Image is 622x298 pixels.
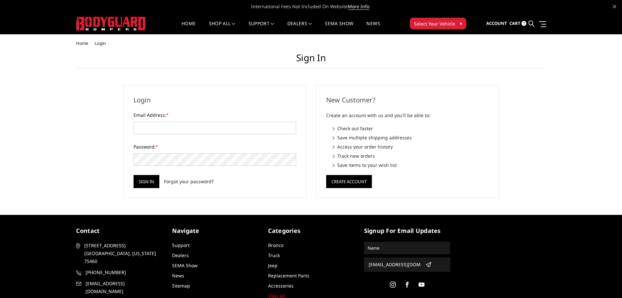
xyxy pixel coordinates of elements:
span: [PHONE_NUMBER] [86,269,161,276]
img: BODYGUARD BUMPERS [76,17,146,30]
span: Select Your Vehicle [414,20,455,27]
li: Track new orders [333,152,489,159]
h2: New Customer? [326,95,489,105]
li: Save items to your wish list [333,162,489,168]
a: Sitemap [172,283,190,289]
h5: contact [76,226,162,235]
span: Login [95,40,106,46]
a: Support [172,242,190,248]
a: [EMAIL_ADDRESS][DOMAIN_NAME] [76,280,162,295]
button: Create Account [326,175,372,188]
li: Check out faster [333,125,489,132]
input: Email [366,259,423,270]
span: [STREET_ADDRESS] [GEOGRAPHIC_DATA], [US_STATE] 75460 [84,242,160,265]
a: Jeep [268,262,278,269]
h5: Navigate [172,226,258,235]
p: Create an account with us and you'll be able to: [326,112,489,119]
h1: Sign in [76,52,546,69]
a: Dealers [287,21,312,34]
a: Account [486,15,507,32]
a: News [172,272,184,279]
a: Dealers [172,252,189,258]
input: Name [365,243,449,253]
a: SEMA Show [172,262,198,269]
a: Create Account [326,178,372,184]
a: Home [76,40,88,46]
label: Password: [134,143,296,150]
li: Access your order history [333,143,489,150]
a: Support [248,21,274,34]
span: Account [486,20,507,26]
input: Sign in [134,175,159,188]
li: Save multiple shipping addresses [333,134,489,141]
h5: Categories [268,226,354,235]
a: News [366,21,380,34]
a: Truck [268,252,280,258]
a: Home [182,21,196,34]
h2: Login [134,95,296,105]
span: ▾ [460,20,462,27]
a: shop all [209,21,235,34]
a: Cart 7 [509,15,526,32]
button: Select Your Vehicle [410,18,466,29]
a: [PHONE_NUMBER] [76,269,162,276]
a: Forgot your password? [164,178,214,185]
a: Accessories [268,283,294,289]
a: SEMA Show [325,21,353,34]
span: [EMAIL_ADDRESS][DOMAIN_NAME] [86,280,161,295]
h5: signup for email updates [364,226,450,235]
span: 7 [521,21,526,26]
a: Replacement Parts [268,272,309,279]
a: Bronco [268,242,283,248]
label: Email Address: [134,112,296,118]
span: Cart [509,20,520,26]
a: More Info [348,3,369,10]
